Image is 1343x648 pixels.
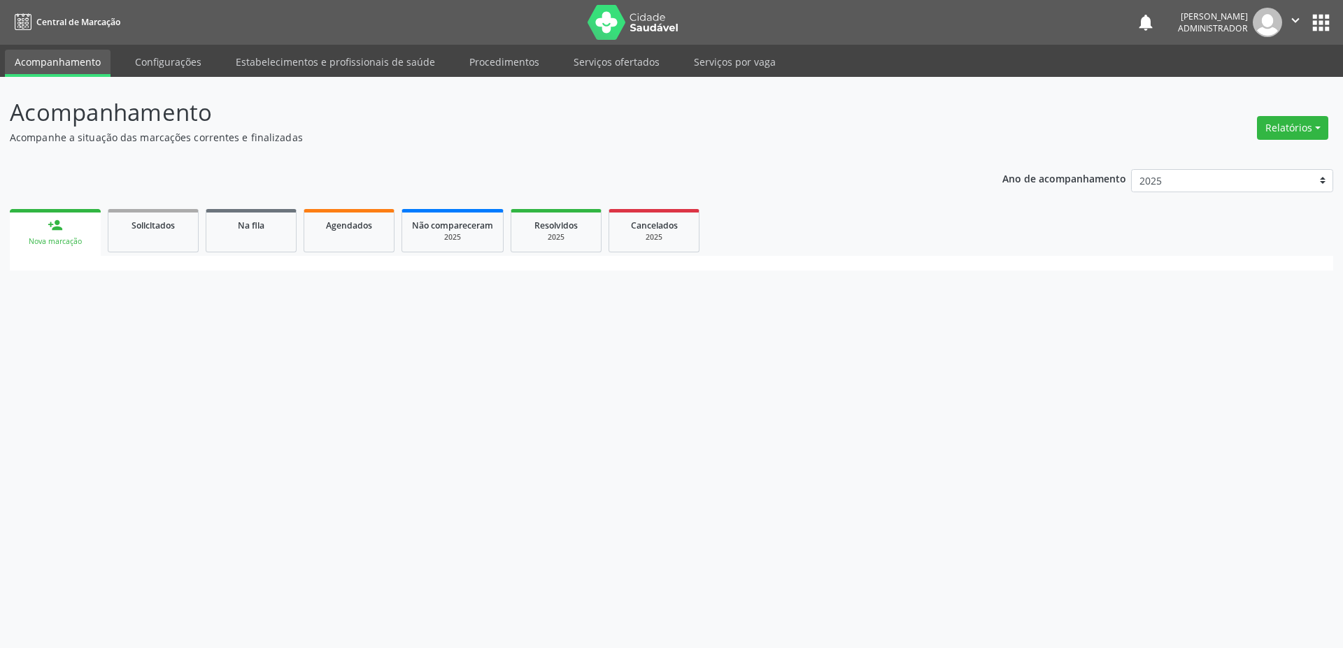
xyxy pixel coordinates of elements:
span: Agendados [326,219,372,231]
span: Resolvidos [534,219,578,231]
img: img [1253,8,1282,37]
a: Central de Marcação [10,10,120,34]
div: [PERSON_NAME] [1178,10,1248,22]
a: Estabelecimentos e profissionais de saúde [226,50,445,74]
a: Serviços ofertados [564,50,669,74]
a: Configurações [125,50,211,74]
div: 2025 [619,232,689,243]
div: 2025 [521,232,591,243]
span: Na fila [238,219,264,231]
span: Administrador [1178,22,1248,34]
button: apps [1309,10,1333,35]
a: Serviços por vaga [684,50,786,74]
p: Acompanhamento [10,95,936,130]
span: Central de Marcação [36,16,120,28]
button: Relatórios [1257,116,1328,140]
button: notifications [1136,13,1156,32]
span: Solicitados [132,219,175,231]
button:  [1282,8,1309,37]
div: Nova marcação [20,236,91,247]
div: 2025 [412,232,493,243]
span: Cancelados [631,219,678,231]
a: Acompanhamento [5,50,111,77]
i:  [1288,13,1303,28]
a: Procedimentos [460,50,549,74]
p: Ano de acompanhamento [1002,169,1126,187]
span: Não compareceram [412,219,493,231]
p: Acompanhe a situação das marcações correntes e finalizadas [10,130,936,145]
div: person_add [48,217,63,233]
